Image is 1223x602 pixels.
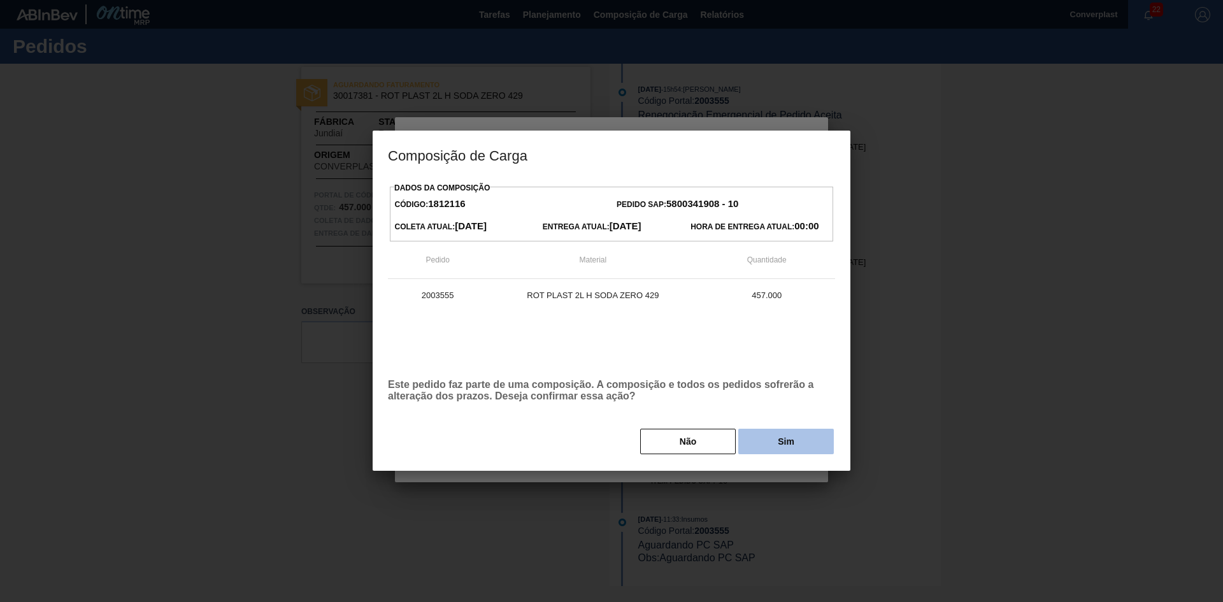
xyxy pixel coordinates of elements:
[580,255,607,264] font: Material
[455,220,487,231] font: [DATE]
[778,436,794,447] font: Sim
[428,198,465,209] font: 1812116
[394,183,490,192] font: Dados da Composição
[640,429,736,454] button: Não
[747,255,787,264] font: Quantidade
[395,200,429,209] font: Código:
[738,429,834,454] button: Sim
[543,222,610,231] font: Entrega atual:
[388,148,527,164] font: Composição de Carga
[794,220,819,231] font: 00:00
[527,290,659,300] font: ROT PLAST 2L H SODA ZERO 429
[680,436,696,447] font: Não
[666,198,738,209] font: 5800341908 - 10
[752,290,782,300] font: 457.000
[388,379,813,401] font: Este pedido faz parte de uma composição. A composição e todos os pedidos sofrerão a alteração dos...
[395,222,455,231] font: Coleta Atual:
[690,222,794,231] font: Hora de Entrega Atual:
[422,290,454,300] font: 2003555
[617,200,666,209] font: Pedido SAP:
[610,220,641,231] font: [DATE]
[426,255,449,264] font: Pedido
